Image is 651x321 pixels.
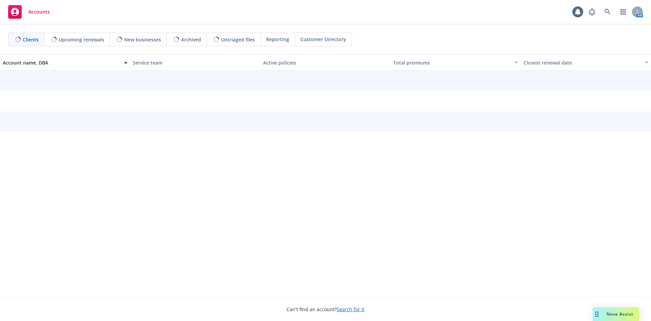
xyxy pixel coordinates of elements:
span: Archived [181,36,201,43]
button: Service team [130,54,260,71]
span: New businesses [124,36,161,43]
span: Can't find an account? [287,306,364,313]
button: Closest renewal date [521,54,651,71]
a: Switch app [616,5,630,19]
span: Accounts [28,9,50,15]
span: Customer Directory [300,36,346,43]
a: Accounts [5,2,53,21]
a: Search for it [337,306,364,313]
button: Nova Assist [593,307,639,321]
div: Active policies [263,59,388,66]
a: Search [601,5,614,19]
span: Upcoming renewals [59,36,104,43]
div: Closest renewal date [524,59,641,66]
div: Total premiums [393,59,511,66]
span: Clients [23,36,39,43]
button: Total premiums [391,54,521,71]
div: Account name, DBA [3,59,120,66]
div: Service team [133,59,258,66]
button: Active policies [260,54,391,71]
span: Untriaged files [221,36,255,43]
div: Drag to move [593,307,601,321]
a: Report a Bug [585,5,599,19]
span: Nova Assist [607,311,633,317]
span: Reporting [266,36,289,43]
